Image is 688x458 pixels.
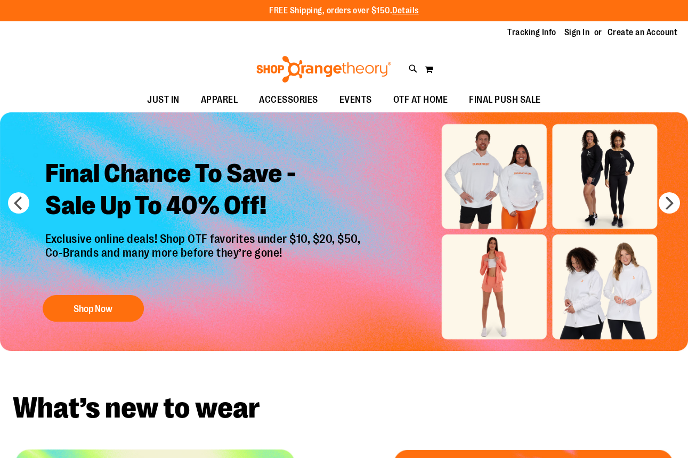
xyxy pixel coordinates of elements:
[259,88,318,112] span: ACCESSORIES
[339,88,372,112] span: EVENTS
[329,88,383,112] a: EVENTS
[507,27,556,38] a: Tracking Info
[13,394,675,423] h2: What’s new to wear
[190,88,249,112] a: APPAREL
[392,6,419,15] a: Details
[248,88,329,112] a: ACCESSORIES
[269,5,419,17] p: FREE Shipping, orders over $150.
[393,88,448,112] span: OTF AT HOME
[608,27,678,38] a: Create an Account
[37,232,371,284] p: Exclusive online deals! Shop OTF favorites under $10, $20, $50, Co-Brands and many more before th...
[37,150,371,232] h2: Final Chance To Save - Sale Up To 40% Off!
[383,88,459,112] a: OTF AT HOME
[564,27,590,38] a: Sign In
[659,192,680,214] button: next
[37,150,371,327] a: Final Chance To Save -Sale Up To 40% Off! Exclusive online deals! Shop OTF favorites under $10, $...
[201,88,238,112] span: APPAREL
[8,192,29,214] button: prev
[147,88,180,112] span: JUST IN
[458,88,552,112] a: FINAL PUSH SALE
[255,56,393,83] img: Shop Orangetheory
[469,88,541,112] span: FINAL PUSH SALE
[136,88,190,112] a: JUST IN
[43,295,144,322] button: Shop Now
